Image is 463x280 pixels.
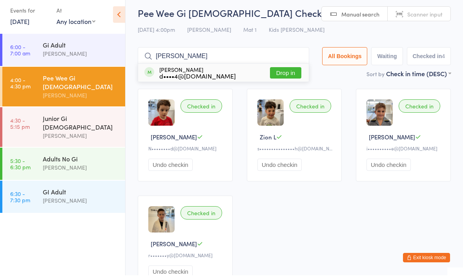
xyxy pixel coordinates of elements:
a: 4:30 -5:15 pmJunior Gi [DEMOGRAPHIC_DATA][PERSON_NAME] [2,112,125,152]
span: [DATE] 4:00pm [138,30,175,38]
time: 6:00 - 7:00 am [10,48,30,61]
div: [PERSON_NAME] [43,201,118,210]
div: Gi Adult [43,45,118,54]
div: r•••••••y@[DOMAIN_NAME] [148,256,224,263]
span: Zion L [260,137,276,146]
div: Pee Wee Gi [DEMOGRAPHIC_DATA] [43,78,118,95]
h2: Pee Wee Gi [DEMOGRAPHIC_DATA] Check-in [138,11,451,24]
input: Search [138,52,309,70]
span: Scanner input [407,15,443,23]
div: At [57,9,95,22]
div: [PERSON_NAME] [43,95,118,104]
button: Undo checkin [366,163,411,176]
span: [PERSON_NAME] [151,137,197,146]
span: Manual search [341,15,379,23]
div: Checked in [180,104,222,117]
div: Check in time (DESC) [386,74,451,82]
button: Undo checkin [148,163,193,176]
button: Checked in4 [407,52,451,70]
div: s•••••••••••••••h@[DOMAIN_NAME] [257,150,334,156]
button: Undo checkin [257,163,302,176]
button: Drop in [270,72,301,83]
a: 6:00 -7:00 amGi Adult[PERSON_NAME] [2,38,125,71]
time: 4:30 - 5:15 pm [10,122,30,134]
label: Sort by [366,75,385,82]
div: [PERSON_NAME] [43,168,118,177]
span: [PERSON_NAME] [187,30,231,38]
img: image1752561309.png [257,104,284,130]
img: image1753943892.png [148,104,175,130]
div: Checked in [399,104,440,117]
div: GI Adult [43,192,118,201]
div: Checked in [180,211,222,224]
button: Waiting [371,52,403,70]
time: 6:30 - 7:30 pm [10,195,30,208]
div: [PERSON_NAME] [43,54,118,63]
div: i••••••••••e@[DOMAIN_NAME] [366,150,443,156]
a: [DATE] [10,22,29,30]
img: image1751954367.png [148,211,175,237]
span: Mat 1 [243,30,257,38]
div: Events for [10,9,49,22]
div: Any location [57,22,95,30]
a: 6:30 -7:30 pmGI Adult[PERSON_NAME] [2,185,125,218]
img: image1753335952.png [366,104,393,130]
div: 4 [442,58,445,64]
button: Exit kiosk mode [403,258,450,267]
div: d••••4@[DOMAIN_NAME] [159,77,236,84]
div: Junior Gi [DEMOGRAPHIC_DATA] [43,119,118,136]
span: [PERSON_NAME] [369,137,415,146]
div: [PERSON_NAME] [43,136,118,145]
time: 5:30 - 6:30 pm [10,162,31,175]
div: Adults No Gi [43,159,118,168]
time: 4:00 - 4:30 pm [10,81,31,94]
div: N••••••••d@[DOMAIN_NAME] [148,150,224,156]
span: [PERSON_NAME] [151,244,197,253]
a: 4:00 -4:30 pmPee Wee Gi [DEMOGRAPHIC_DATA][PERSON_NAME] [2,71,125,111]
div: [PERSON_NAME] [159,71,236,84]
button: All Bookings [322,52,368,70]
a: 5:30 -6:30 pmAdults No Gi[PERSON_NAME] [2,152,125,185]
span: Kids [PERSON_NAME] [269,30,324,38]
div: Checked in [290,104,331,117]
